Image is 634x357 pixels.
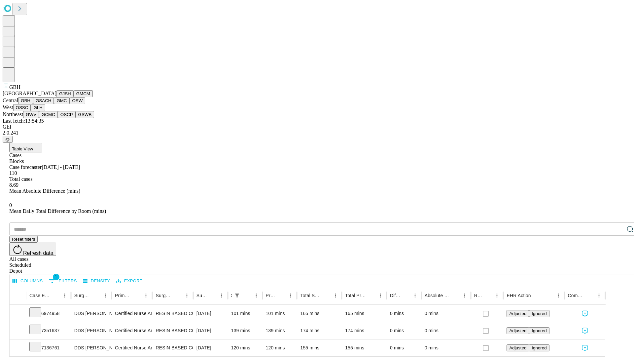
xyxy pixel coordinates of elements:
span: 0 [9,202,12,208]
button: Sort [483,291,492,300]
button: Sort [173,291,182,300]
button: Sort [91,291,101,300]
div: 155 mins [345,339,383,356]
button: Sort [277,291,286,300]
div: 174 mins [300,322,338,339]
span: Mean Absolute Difference (mins) [9,188,80,194]
div: EHR Action [507,293,531,298]
div: 101 mins [266,305,294,322]
button: Sort [51,291,60,300]
div: 101 mins [231,305,259,322]
div: [DATE] [196,322,225,339]
button: Expand [13,342,23,354]
div: 1 active filter [232,291,242,300]
div: 6974958 [29,305,68,322]
button: OSCP [58,111,76,118]
button: GBH [18,97,33,104]
button: Expand [13,308,23,320]
div: RESIN BASED COMPOSITE 3 SURFACES, POSTERIOR [156,322,190,339]
button: Menu [60,291,69,300]
div: DDS [PERSON_NAME] K Dds [74,339,108,356]
span: West [3,104,13,110]
button: Adjusted [507,344,529,351]
button: GSACH [33,97,54,104]
button: Sort [532,291,541,300]
button: Expand [13,325,23,337]
span: Adjusted [509,328,526,333]
button: GWV [23,111,39,118]
div: Case Epic Id [29,293,50,298]
button: Menu [331,291,340,300]
div: 174 mins [345,322,383,339]
button: Reset filters [9,236,38,243]
div: 7136761 [29,339,68,356]
span: [GEOGRAPHIC_DATA] [3,91,56,96]
button: GJSH [56,90,74,97]
div: DDS [PERSON_NAME] K Dds [74,322,108,339]
button: Adjusted [507,310,529,317]
button: Menu [594,291,604,300]
div: 0 mins [390,305,418,322]
div: [DATE] [196,305,225,322]
button: Show filters [47,276,79,286]
button: Sort [585,291,594,300]
button: Sort [132,291,141,300]
div: 165 mins [300,305,338,322]
button: GSWB [76,111,94,118]
span: Adjusted [509,311,526,316]
div: 120 mins [231,339,259,356]
button: GMC [54,97,69,104]
div: 0 mins [390,322,418,339]
div: Certified Nurse Anesthetist [115,322,149,339]
div: 120 mins [266,339,294,356]
div: GEI [3,124,631,130]
button: GMCM [74,90,93,97]
div: Surgery Name [156,293,172,298]
div: Predicted In Room Duration [266,293,276,298]
button: Menu [410,291,420,300]
button: Density [81,276,112,286]
span: GBH [9,84,20,90]
span: Table View [12,146,33,151]
button: Select columns [11,276,45,286]
button: Menu [101,291,110,300]
div: Scheduled In Room Duration [231,293,232,298]
div: 0 mins [390,339,418,356]
span: Reset filters [12,237,35,242]
div: 139 mins [231,322,259,339]
button: Adjusted [507,327,529,334]
button: Ignored [529,310,549,317]
button: Menu [492,291,502,300]
span: Last fetch: 13:54:35 [3,118,44,124]
button: Refresh data [9,243,56,256]
span: Case forecaster [9,164,42,170]
div: 0 mins [425,339,468,356]
span: 8.69 [9,182,18,188]
button: GCMC [39,111,58,118]
div: Surgeon Name [74,293,91,298]
span: Total cases [9,176,32,182]
button: GLH [31,104,45,111]
button: Menu [376,291,385,300]
div: Difference [390,293,401,298]
div: 7351637 [29,322,68,339]
button: Menu [252,291,261,300]
div: Certified Nurse Anesthetist [115,339,149,356]
span: @ [5,137,10,142]
button: OSW [70,97,86,104]
span: Ignored [532,311,546,316]
div: 0 mins [425,322,468,339]
span: 110 [9,170,17,176]
button: Show filters [232,291,242,300]
div: RESIN BASED COMPOSITE 1 SURFACE, POSTERIOR [156,305,190,322]
div: 165 mins [345,305,383,322]
div: Total Predicted Duration [345,293,366,298]
span: Mean Daily Total Difference by Room (mins) [9,208,106,214]
button: Menu [286,291,295,300]
div: 2.0.241 [3,130,631,136]
span: 1 [53,274,59,280]
div: Primary Service [115,293,131,298]
span: Northeast [3,111,23,117]
button: Sort [322,291,331,300]
div: Resolved in EHR [474,293,483,298]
